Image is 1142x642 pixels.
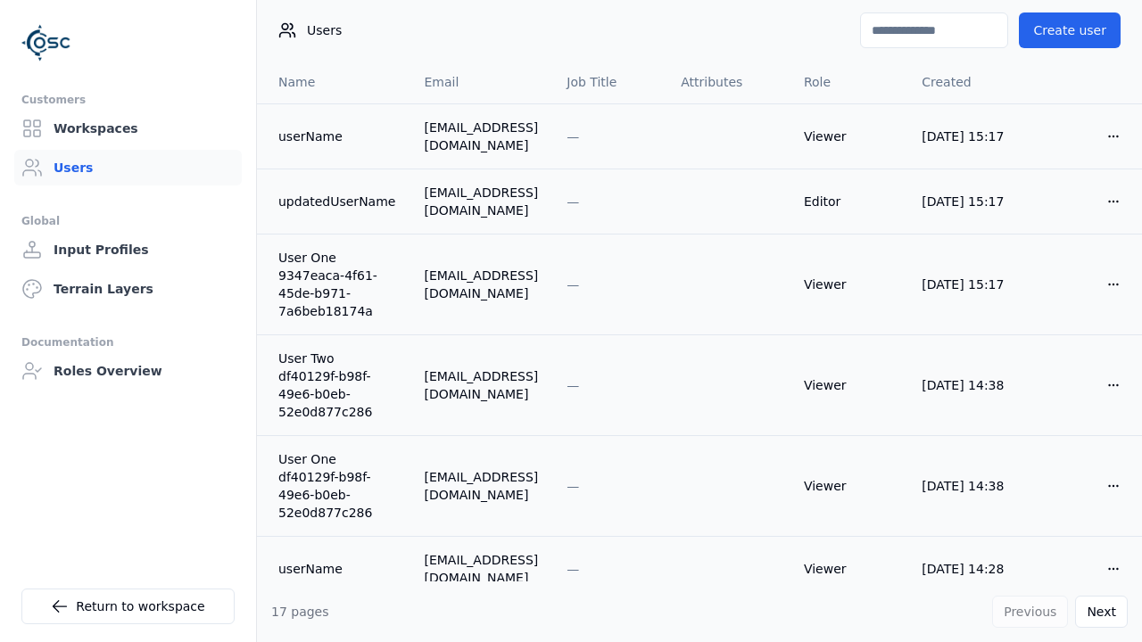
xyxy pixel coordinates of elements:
[922,128,1013,145] div: [DATE] 15:17
[278,128,395,145] a: userName
[922,477,1013,495] div: [DATE] 14:38
[424,551,538,587] div: [EMAIL_ADDRESS][DOMAIN_NAME]
[278,193,395,210] a: updatedUserName
[14,150,242,185] a: Users
[278,560,395,578] a: userName
[424,267,538,302] div: [EMAIL_ADDRESS][DOMAIN_NAME]
[1019,12,1121,48] button: Create user
[278,249,395,320] a: User One 9347eaca-4f61-45de-b971-7a6beb18174a
[666,61,790,103] th: Attributes
[567,194,579,209] span: —
[804,376,893,394] div: Viewer
[14,271,242,307] a: Terrain Layers
[790,61,907,103] th: Role
[21,89,235,111] div: Customers
[14,111,242,146] a: Workspaces
[804,477,893,495] div: Viewer
[567,129,579,144] span: —
[567,479,579,493] span: —
[410,61,552,103] th: Email
[804,560,893,578] div: Viewer
[257,61,410,103] th: Name
[804,276,893,293] div: Viewer
[804,193,893,210] div: Editor
[552,61,666,103] th: Job Title
[907,61,1027,103] th: Created
[424,119,538,154] div: [EMAIL_ADDRESS][DOMAIN_NAME]
[424,468,538,504] div: [EMAIL_ADDRESS][DOMAIN_NAME]
[278,350,395,421] a: User Two df40129f-b98f-49e6-b0eb-52e0d877c286
[1075,596,1128,628] button: Next
[567,277,579,292] span: —
[14,353,242,389] a: Roles Overview
[922,376,1013,394] div: [DATE] 14:38
[278,450,395,522] a: User One df40129f-b98f-49e6-b0eb-52e0d877c286
[922,193,1013,210] div: [DATE] 15:17
[21,332,235,353] div: Documentation
[21,18,71,68] img: Logo
[567,562,579,576] span: —
[424,367,538,403] div: [EMAIL_ADDRESS][DOMAIN_NAME]
[271,605,329,619] span: 17 pages
[307,21,342,39] span: Users
[21,210,235,232] div: Global
[14,232,242,267] a: Input Profiles
[21,588,235,624] a: Return to workspace
[922,560,1013,578] div: [DATE] 14:28
[567,378,579,392] span: —
[424,184,538,219] div: [EMAIL_ADDRESS][DOMAIN_NAME]
[804,128,893,145] div: Viewer
[922,276,1013,293] div: [DATE] 15:17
